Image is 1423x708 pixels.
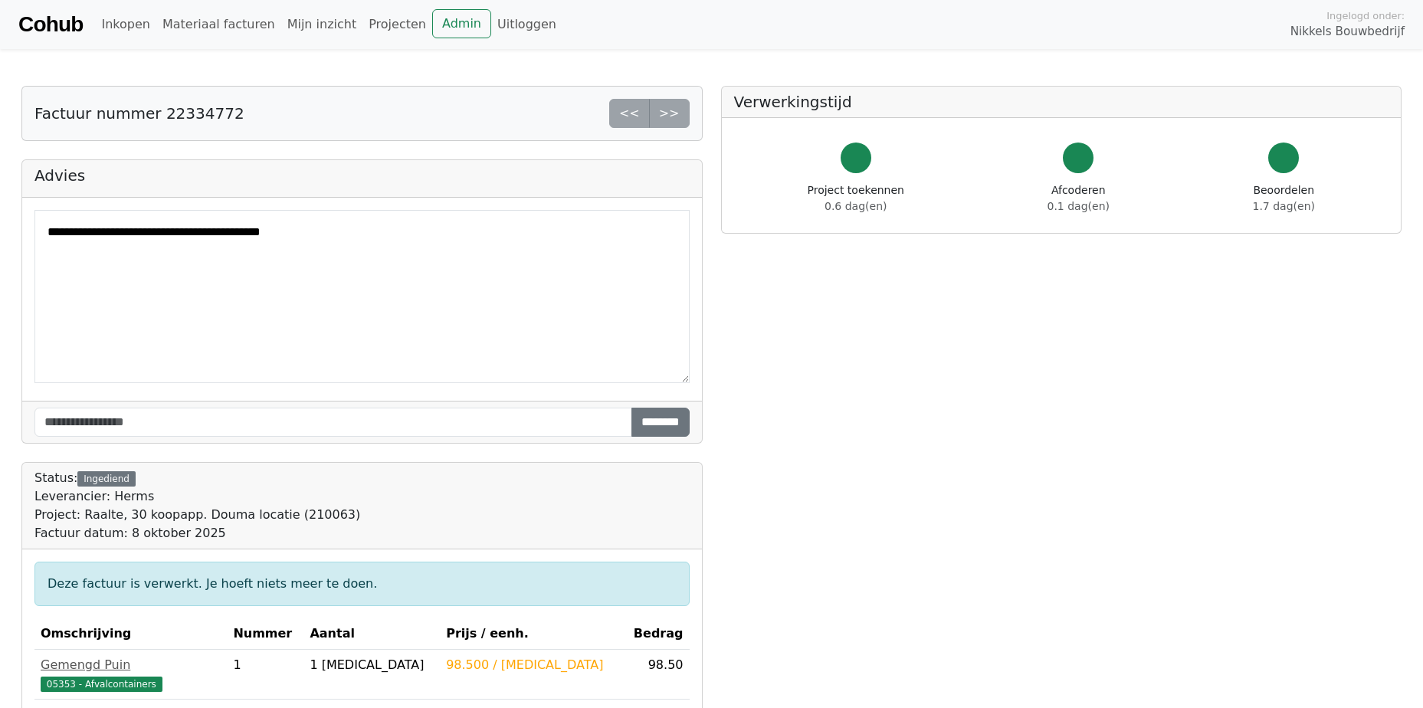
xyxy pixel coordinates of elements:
[34,166,690,185] h5: Advies
[440,618,622,650] th: Prijs / eenh.
[310,656,434,674] div: 1 [MEDICAL_DATA]
[281,9,363,40] a: Mijn inzicht
[18,6,83,43] a: Cohub
[34,506,360,524] div: Project: Raalte, 30 koopapp. Douma locatie (210063)
[491,9,562,40] a: Uitloggen
[34,524,360,542] div: Factuur datum: 8 oktober 2025
[1290,23,1405,41] span: Nikkels Bouwbedrijf
[1326,8,1405,23] span: Ingelogd onder:
[34,618,227,650] th: Omschrijving
[227,618,303,650] th: Nummer
[34,562,690,606] div: Deze factuur is verwerkt. Je hoeft niets meer te doen.
[825,200,887,212] span: 0.6 dag(en)
[734,93,1389,111] h5: Verwerkingstijd
[41,656,221,674] div: Gemengd Puin
[1048,200,1110,212] span: 0.1 dag(en)
[1253,182,1315,215] div: Beoordelen
[34,104,244,123] h5: Factuur nummer 22334772
[41,656,221,693] a: Gemengd Puin05353 - Afvalcontainers
[34,487,360,506] div: Leverancier: Herms
[808,182,904,215] div: Project toekennen
[41,677,162,692] span: 05353 - Afvalcontainers
[95,9,156,40] a: Inkopen
[623,650,690,700] td: 98.50
[1048,182,1110,215] div: Afcoderen
[156,9,281,40] a: Materiaal facturen
[1253,200,1315,212] span: 1.7 dag(en)
[77,471,135,487] div: Ingediend
[227,650,303,700] td: 1
[432,9,491,38] a: Admin
[446,656,616,674] div: 98.500 / [MEDICAL_DATA]
[623,618,690,650] th: Bedrag
[362,9,432,40] a: Projecten
[34,469,360,542] div: Status:
[303,618,440,650] th: Aantal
